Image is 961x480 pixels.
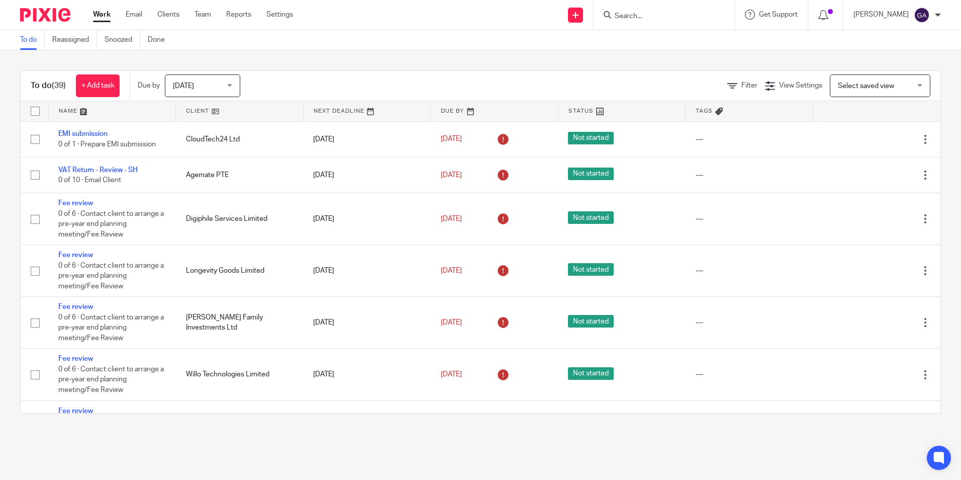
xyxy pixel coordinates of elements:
[303,401,431,452] td: [DATE]
[303,245,431,297] td: [DATE]
[20,8,70,22] img: Pixie
[838,83,894,90] span: Select saved view
[58,141,156,148] span: 0 of 1 · Prepare EMI submission
[441,371,462,378] span: [DATE]
[126,10,142,20] a: Email
[148,30,172,50] a: Done
[157,10,179,20] a: Clients
[303,157,431,193] td: [DATE]
[614,12,704,21] input: Search
[58,262,164,290] span: 0 of 6 · Contact client to arrange a pre-year end planning meeting/Fee Review
[58,167,138,174] a: VAT Return - Review - SH
[58,177,121,184] span: 0 of 10 · Email Client
[58,130,108,137] a: EMI submission
[568,367,614,380] span: Not started
[441,172,462,179] span: [DATE]
[195,10,211,20] a: Team
[58,408,93,415] a: Fee review
[176,157,304,193] td: Agemate PTE
[58,210,164,238] span: 0 of 6 · Contact client to arrange a pre-year end planning meeting/Fee Review
[568,168,614,180] span: Not started
[58,366,164,393] span: 0 of 6 · Contact client to arrange a pre-year end planning meeting/Fee Review
[58,200,93,207] a: Fee review
[759,11,798,18] span: Get Support
[173,83,194,90] span: [DATE]
[52,82,66,90] span: (39)
[226,10,251,20] a: Reports
[303,121,431,157] td: [DATE]
[58,355,93,362] a: Fee review
[441,267,462,274] span: [DATE]
[105,30,140,50] a: Snoozed
[303,297,431,349] td: [DATE]
[138,81,160,91] p: Due by
[303,193,431,245] td: [DATE]
[914,7,930,23] img: svg%3E
[58,314,164,342] span: 0 of 6 · Contact client to arrange a pre-year end planning meeting/Fee Review
[58,303,93,310] a: Fee review
[441,136,462,143] span: [DATE]
[176,401,304,452] td: [DATE] House Limited
[441,215,462,222] span: [DATE]
[176,349,304,401] td: Willo Technologies Limited
[303,349,431,401] td: [DATE]
[696,108,713,114] span: Tags
[76,74,120,97] a: + Add task
[52,30,97,50] a: Reassigned
[176,193,304,245] td: Digiphile Services Limited
[93,10,111,20] a: Work
[696,266,803,276] div: ---
[176,245,304,297] td: Longevity Goods Limited
[696,214,803,224] div: ---
[696,134,803,144] div: ---
[266,10,293,20] a: Settings
[568,211,614,224] span: Not started
[853,10,909,20] p: [PERSON_NAME]
[176,121,304,157] td: CloudTech24 Ltd
[696,317,803,328] div: ---
[568,315,614,328] span: Not started
[568,132,614,144] span: Not started
[696,170,803,180] div: ---
[568,263,614,276] span: Not started
[741,82,757,89] span: Filter
[58,252,93,259] a: Fee review
[20,30,45,50] a: To do
[779,82,822,89] span: View Settings
[31,81,66,91] h1: To do
[441,319,462,326] span: [DATE]
[176,297,304,349] td: [PERSON_NAME] Family Investments Ltd
[696,369,803,379] div: ---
